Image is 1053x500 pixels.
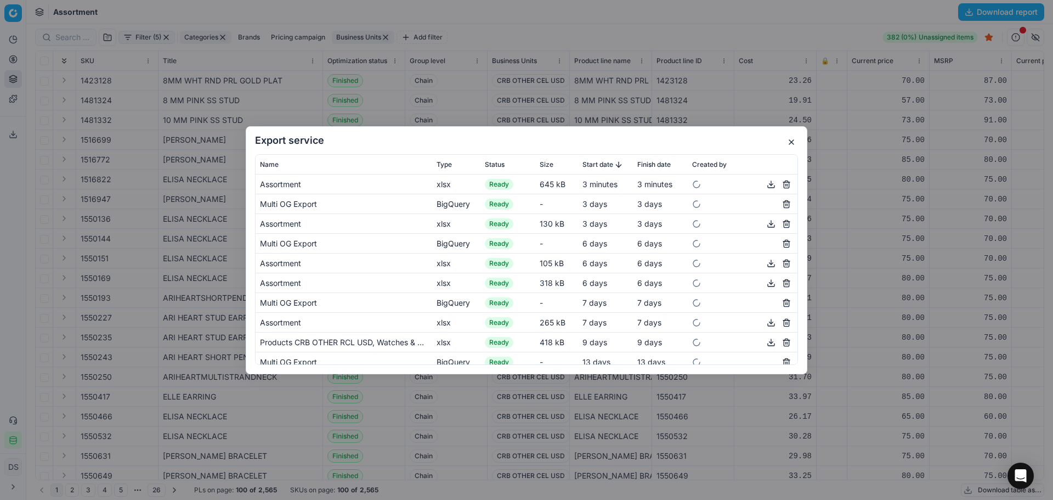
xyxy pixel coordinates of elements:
[540,356,574,367] div: -
[437,198,476,209] div: BigQuery
[437,297,476,308] div: BigQuery
[485,258,513,269] span: Ready
[637,199,662,208] span: 3 days
[540,317,574,328] div: 265 kB
[582,160,613,168] span: Start date
[485,238,513,249] span: Ready
[437,238,476,249] div: BigQuery
[485,317,513,328] span: Ready
[437,336,476,347] div: xlsx
[260,198,428,209] div: Multi OG Export
[485,160,505,168] span: Status
[582,297,607,307] span: 7 days
[260,257,428,268] div: Assortment
[260,297,428,308] div: Multi OG Export
[260,160,279,168] span: Name
[437,356,476,367] div: BigQuery
[485,179,513,190] span: Ready
[582,258,607,267] span: 6 days
[260,178,428,189] div: Assortment
[485,218,513,229] span: Ready
[437,218,476,229] div: xlsx
[637,179,672,188] span: 3 minutes
[260,218,428,229] div: Assortment
[260,317,428,328] div: Assortment
[485,357,513,368] span: Ready
[582,357,610,366] span: 13 days
[582,218,607,228] span: 3 days
[540,178,574,189] div: 645 kB
[540,238,574,249] div: -
[637,238,662,248] span: 6 days
[255,136,798,145] h2: Export service
[260,277,428,288] div: Assortment
[637,357,665,366] span: 13 days
[485,337,513,348] span: Ready
[692,160,727,168] span: Created by
[260,356,428,367] div: Multi OG Export
[540,277,574,288] div: 318 kB
[637,278,662,287] span: 6 days
[582,199,607,208] span: 3 days
[437,277,476,288] div: xlsx
[437,178,476,189] div: xlsx
[637,160,671,168] span: Finish date
[485,199,513,210] span: Ready
[637,258,662,267] span: 6 days
[260,336,428,347] div: Products CRB OTHER RCL USD, Watches & Fashion Jewelry
[260,238,428,249] div: Multi OG Export
[540,198,574,209] div: -
[582,238,607,248] span: 6 days
[437,160,452,168] span: Type
[540,257,574,268] div: 105 kB
[582,317,607,327] span: 7 days
[485,297,513,308] span: Ready
[540,336,574,347] div: 418 kB
[540,160,553,168] span: Size
[637,218,662,228] span: 3 days
[437,257,476,268] div: xlsx
[540,297,574,308] div: -
[582,179,618,188] span: 3 minutes
[437,317,476,328] div: xlsx
[582,337,607,346] span: 9 days
[540,218,574,229] div: 130 kB
[582,278,607,287] span: 6 days
[485,278,513,289] span: Ready
[637,337,662,346] span: 9 days
[637,317,661,327] span: 7 days
[637,297,661,307] span: 7 days
[613,159,624,170] button: Sorted by Start date descending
